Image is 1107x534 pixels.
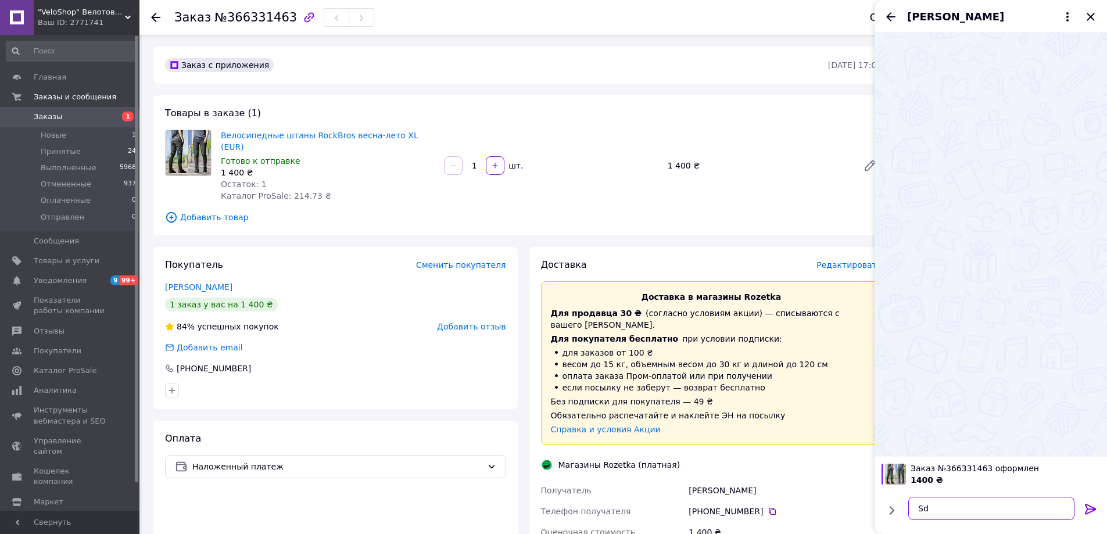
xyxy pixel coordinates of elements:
[221,167,435,178] div: 1 400 ₴
[164,342,244,353] div: Добавить email
[174,10,211,24] span: Заказ
[541,486,592,495] span: Получатель
[38,7,125,17] span: "VeloShop" Велотовары и активный отдых
[506,160,524,171] div: шт.
[165,259,223,270] span: Покупатель
[551,309,642,318] span: Для продавца 30 ₴
[551,425,661,434] a: Справка и условия Акции
[165,298,278,311] div: 1 заказ у вас на 1 400 ₴
[175,363,252,374] div: [PHONE_NUMBER]
[34,256,99,266] span: Товары и услуги
[128,146,136,157] span: 24
[908,497,1074,520] textarea: Sdf
[416,260,506,270] span: Сменить покупателя
[911,463,1100,474] span: Заказ №366331463 оформлен
[437,322,506,331] span: Добавить отзыв
[132,212,136,223] span: 0
[858,154,882,177] a: Редактировать
[911,475,943,485] span: 1400 ₴
[34,275,87,286] span: Уведомления
[124,179,136,189] span: 937
[132,195,136,206] span: 0
[41,195,91,206] span: Оплаченные
[884,503,899,518] button: Показать кнопки
[551,382,872,393] li: если посылку не заберут — возврат бесплатно
[41,212,84,223] span: Отправлен
[34,72,66,83] span: Главная
[41,179,91,189] span: Отмененные
[551,334,679,343] span: Для покупателя бесплатно
[686,480,884,501] div: [PERSON_NAME]
[907,9,1004,24] span: [PERSON_NAME]
[34,112,62,122] span: Заказы
[165,282,232,292] a: [PERSON_NAME]
[122,112,134,121] span: 1
[192,460,482,473] span: Наложенный платеж
[120,275,139,285] span: 99+
[551,347,872,359] li: для заказов от 100 ₴
[34,236,79,246] span: Сообщения
[165,107,261,119] span: Товары в заказе (1)
[870,12,948,23] div: Статус заказа
[551,410,872,421] div: Обязательно распечатайте и наклейте ЭН на посылку
[663,157,854,174] div: 1 400 ₴
[34,346,81,356] span: Покупатели
[221,131,418,152] a: Велосипедные штаны RockBros весна-лето XL (EUR)
[165,211,882,224] span: Добавить товар
[221,180,267,189] span: Остаток: 1
[175,342,244,353] div: Добавить email
[165,433,201,444] span: Оплата
[551,359,872,370] li: весом до 15 кг, объемным весом до 30 кг и длиной до 120 см
[6,41,137,62] input: Поиск
[38,17,139,28] div: Ваш ID: 2771741
[689,506,882,517] div: [PHONE_NUMBER]
[541,507,631,516] span: Телефон получателя
[551,396,872,407] div: Без подписки для покупателя — 49 ₴
[551,333,872,345] div: при условии подписки:
[34,92,116,102] span: Заказы и сообщения
[828,60,882,70] time: [DATE] 17:02
[41,163,96,173] span: Выполненные
[34,466,108,487] span: Кошелек компании
[1084,10,1098,24] button: Закрыть
[34,326,65,336] span: Отзывы
[541,259,587,270] span: Доставка
[551,370,872,382] li: оплата заказа Пром-оплатой или при получении
[41,130,66,141] span: Новые
[110,275,120,285] span: 9
[151,12,160,23] div: Вернуться назад
[907,9,1074,24] button: [PERSON_NAME]
[120,163,136,173] span: 5968
[177,322,195,331] span: 84%
[165,58,274,72] div: Заказ с приложения
[166,130,211,175] img: Велосипедные штаны RockBros весна-лето XL (EUR)
[221,156,300,166] span: Готово к отправке
[132,130,136,141] span: 1
[34,405,108,426] span: Инструменты вебмастера и SEO
[34,385,77,396] span: Аналитика
[214,10,297,24] span: №366331463
[34,436,108,457] span: Управление сайтом
[884,10,898,24] button: Назад
[34,295,108,316] span: Показатели работы компании
[165,321,279,332] div: успешных покупок
[641,292,781,302] span: Доставка в магазины Rozetka
[816,260,882,270] span: Редактировать
[34,365,96,376] span: Каталог ProSale
[885,464,906,485] img: 5721120985_w100_h100_velosipednye-shtany-rockbros.jpg
[41,146,81,157] span: Принятые
[556,459,683,471] div: Магазины Rozetka (платная)
[551,307,872,331] div: (согласно условиям акции) — списываются с вашего [PERSON_NAME].
[221,191,331,200] span: Каталог ProSale: 214.73 ₴
[34,497,63,507] span: Маркет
